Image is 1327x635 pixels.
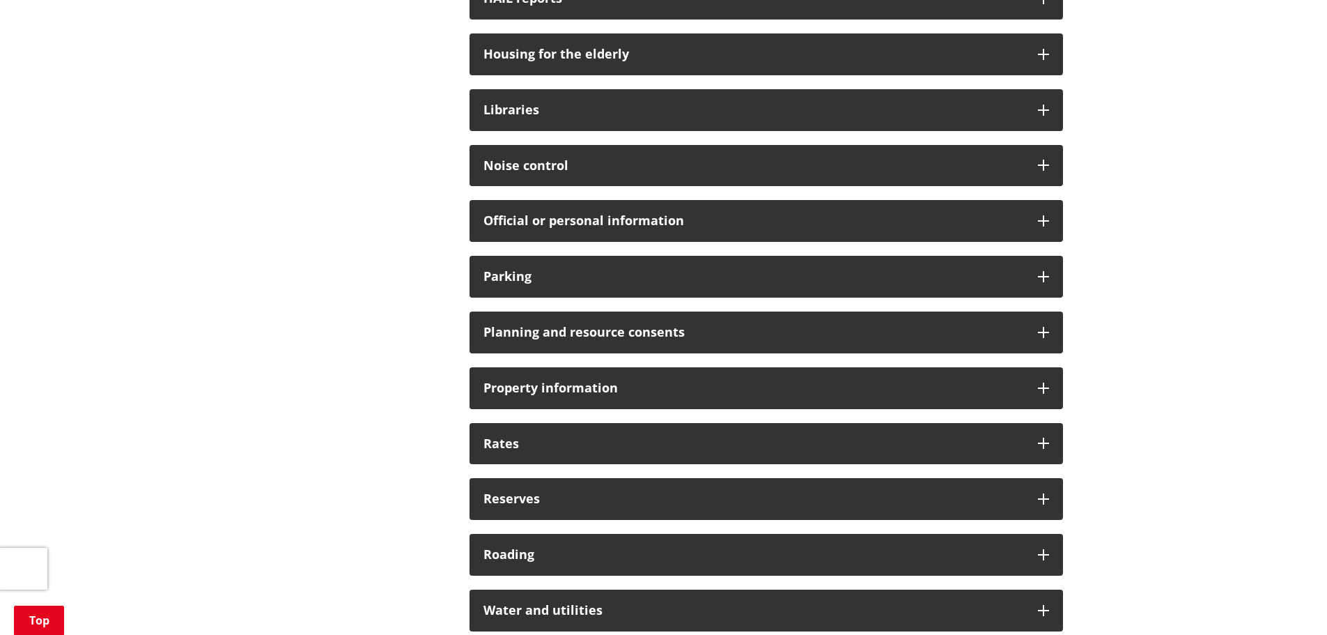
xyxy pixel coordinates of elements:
[483,214,1024,228] h3: Official or personal information
[483,270,1024,284] h3: Parking
[483,381,1024,395] h3: Property information
[483,47,1024,61] h3: Housing for the elderly
[483,548,1024,562] h3: Roading
[483,437,1024,451] h3: Rates
[1263,576,1313,627] iframe: Messenger Launcher
[483,492,1024,506] h3: Reserves
[483,604,1024,618] h3: Water and utilities
[14,606,64,635] a: Top
[483,159,1024,173] h3: Noise control
[483,103,1024,117] h3: Libraries
[483,326,1024,339] h3: Planning and resource consents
